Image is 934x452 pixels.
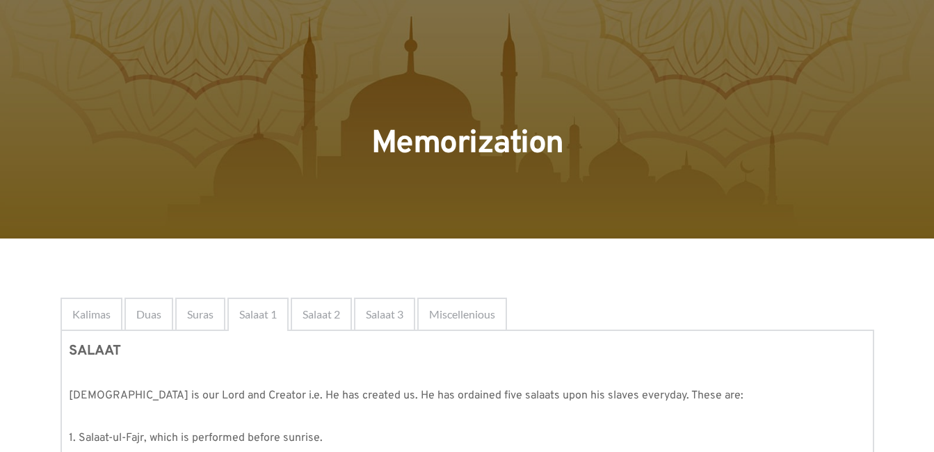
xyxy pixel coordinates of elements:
[371,124,563,165] span: Memorization
[72,306,111,323] span: Kalimas
[429,306,495,323] span: Miscellenious
[303,306,340,323] span: Salaat 2
[366,306,403,323] span: Salaat 3
[69,389,743,403] span: [DEMOGRAPHIC_DATA] is our Lord and Creator i.e. He has created us. He has ordained five salaats u...
[187,306,214,323] span: Suras
[239,306,277,323] span: Salaat 1
[69,342,121,360] strong: SALAAT
[136,306,161,323] span: Duas
[69,431,323,445] span: 1. Salaat-ul-Fajr, which is performed before sunrise.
